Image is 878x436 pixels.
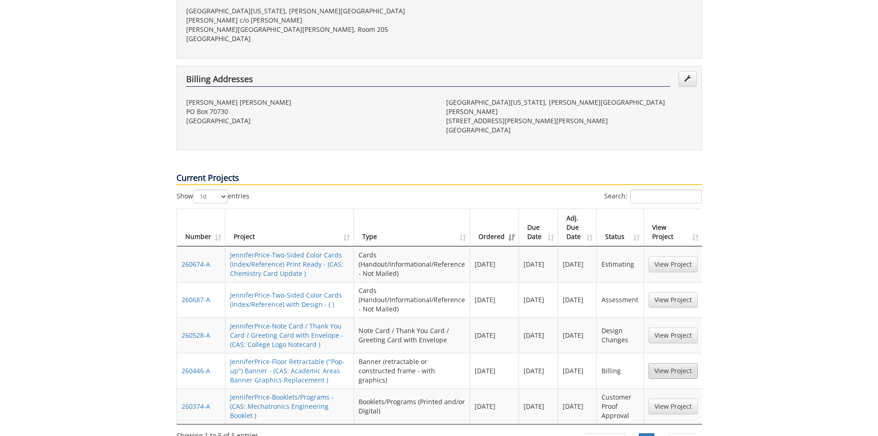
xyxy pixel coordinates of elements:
td: Customer Proof Approval [597,388,643,424]
td: Note Card / Thank You Card / Greeting Card with Envelope [354,317,470,353]
th: Due Date: activate to sort column ascending [519,209,558,246]
th: Number: activate to sort column ascending [177,209,225,246]
th: Ordered: activate to sort column ascending [470,209,519,246]
h4: Billing Addresses [186,75,670,87]
p: [PERSON_NAME] [PERSON_NAME] [186,98,432,107]
td: [DATE] [558,388,597,424]
td: [DATE] [470,282,519,317]
td: Estimating [597,246,643,282]
p: [GEOGRAPHIC_DATA] [186,116,432,125]
select: Showentries [193,190,228,203]
a: 260374-A [182,402,210,411]
a: 260528-A [182,331,210,340]
p: [GEOGRAPHIC_DATA][US_STATE], [PERSON_NAME][GEOGRAPHIC_DATA][PERSON_NAME] c/o [PERSON_NAME] [186,6,432,25]
td: [DATE] [558,246,597,282]
td: [DATE] [519,317,558,353]
input: Search: [630,190,702,203]
td: [DATE] [558,317,597,353]
td: [DATE] [470,388,519,424]
p: Current Projects [177,172,702,185]
td: [DATE] [519,282,558,317]
td: [DATE] [470,246,519,282]
a: JenniferPrice-Two-Sided Color Cards (Index/Reference) Print Ready - (CAS: Chemistry Card Update ) [230,251,343,278]
td: Booklets/Programs (Printed and/or Digital) [354,388,470,424]
td: Cards (Handout/Informational/Reference - Not Mailed) [354,246,470,282]
td: Assessment [597,282,643,317]
th: Project: activate to sort column ascending [225,209,354,246]
th: Adj. Due Date: activate to sort column ascending [558,209,597,246]
a: JenniferPrice-Two-Sided Color Cards (Index/Reference) with Design - ( ) [230,291,342,309]
td: [DATE] [519,353,558,388]
a: JenniferPrice-Note Card / Thank You Card / Greeting Card with Envelope - (CAS: College Logo Notec... [230,322,343,349]
td: [DATE] [558,353,597,388]
th: Type: activate to sort column ascending [354,209,470,246]
label: Search: [604,190,702,203]
a: View Project [648,292,698,308]
p: [PERSON_NAME][GEOGRAPHIC_DATA][PERSON_NAME], Room 205 [186,25,432,34]
a: 260674-A [182,260,210,269]
p: [GEOGRAPHIC_DATA][US_STATE], [PERSON_NAME][GEOGRAPHIC_DATA][PERSON_NAME] [446,98,692,116]
th: View Project: activate to sort column ascending [644,209,702,246]
th: Status: activate to sort column ascending [597,209,643,246]
td: Cards (Handout/Informational/Reference - Not Mailed) [354,282,470,317]
td: Banner (retractable or constructed frame - with graphics) [354,353,470,388]
a: View Project [648,257,698,272]
td: [DATE] [470,353,519,388]
p: [GEOGRAPHIC_DATA] [446,125,692,135]
a: 260446-A [182,366,210,375]
a: View Project [648,399,698,414]
a: JenniferPrice-Floor Retractable ("Pop-up") Banner - (CAS: Academic Areas Banner Graphics Replacem... [230,357,345,384]
p: PO Box 70730 [186,107,432,116]
a: 260687-A [182,295,210,304]
a: View Project [648,363,698,379]
label: Show entries [177,190,249,203]
td: [DATE] [470,317,519,353]
p: [GEOGRAPHIC_DATA] [186,34,432,43]
a: View Project [648,328,698,343]
td: [DATE] [519,388,558,424]
p: [STREET_ADDRESS][PERSON_NAME][PERSON_NAME] [446,116,692,125]
td: Design Changes [597,317,643,353]
a: Edit Addresses [678,71,697,87]
td: [DATE] [519,246,558,282]
td: [DATE] [558,282,597,317]
a: JenniferPrice-Booklets/Programs - (CAS: Mechatronics Engineering Booklet ) [230,393,334,420]
td: Billing [597,353,643,388]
